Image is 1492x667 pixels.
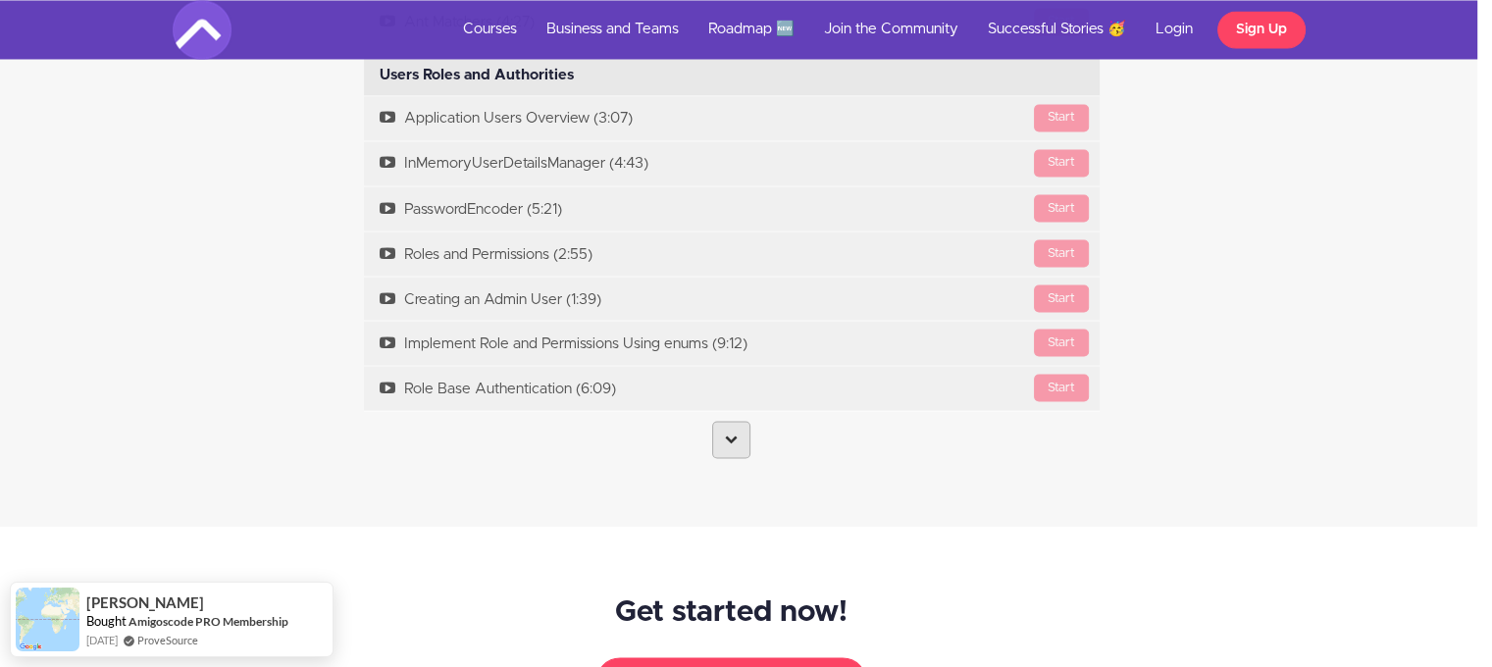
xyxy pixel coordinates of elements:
a: StartRoles and Permissions (2:55) [364,231,1100,276]
span: [DATE] [86,632,118,648]
span: [PERSON_NAME] [86,594,204,611]
img: provesource social proof notification image [16,588,79,651]
span: Bought [86,613,127,629]
a: Sign Up [1217,11,1306,48]
a: StartImplement Role and Permissions Using enums (9:12) [364,321,1100,365]
div: Start [1034,239,1089,267]
a: ProveSource [137,634,198,646]
a: StartCreating an Admin User (1:39) [364,277,1100,321]
a: StartInMemoryUserDetailsManager (4:43) [364,141,1100,185]
a: StartApplication Users Overview (3:07) [364,96,1100,140]
div: Start [1034,329,1089,356]
div: Start [1034,194,1089,222]
a: Amigoscode PRO Membership [129,614,288,629]
div: Start [1034,374,1089,401]
a: StartRole Base Authentication (6:09) [364,366,1100,410]
div: Start [1034,104,1089,131]
div: Start [1034,284,1089,312]
div: Start [1034,149,1089,177]
a: StartPasswordEncoder (5:21) [364,186,1100,231]
div: Users Roles and Authorities [364,55,1100,96]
